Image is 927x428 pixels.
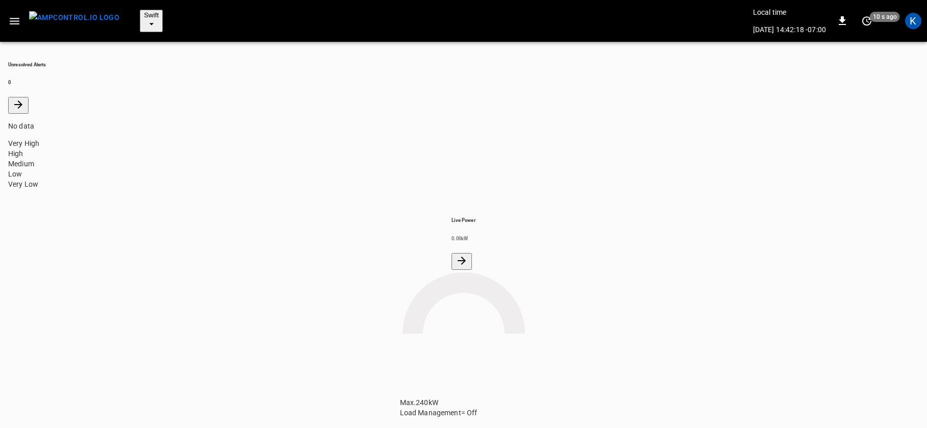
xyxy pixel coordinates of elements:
[29,11,119,24] img: ampcontrol.io logo
[25,8,123,34] button: menu
[452,217,475,223] h6: Live Power
[140,10,163,32] button: Swift
[859,13,875,29] button: set refresh interval
[452,235,475,242] h6: 0.00 kW
[8,170,22,178] span: Low
[144,11,159,19] span: Swift
[452,253,472,270] button: Energy Overview
[753,7,826,17] p: Local time
[8,139,39,147] span: Very High
[753,24,826,35] p: [DATE] 14:42:18 -07:00
[870,12,900,22] span: 10 s ago
[8,97,29,114] button: All Alerts
[8,180,38,188] span: Very Low
[400,398,438,407] span: Max. 240 kW
[905,13,921,29] div: profile-icon
[8,149,23,158] span: High
[400,409,478,417] span: Load Management = Off
[8,79,919,86] h6: 0
[8,61,919,68] h6: Unresolved Alerts
[8,160,34,168] span: Medium
[8,121,919,131] p: No data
